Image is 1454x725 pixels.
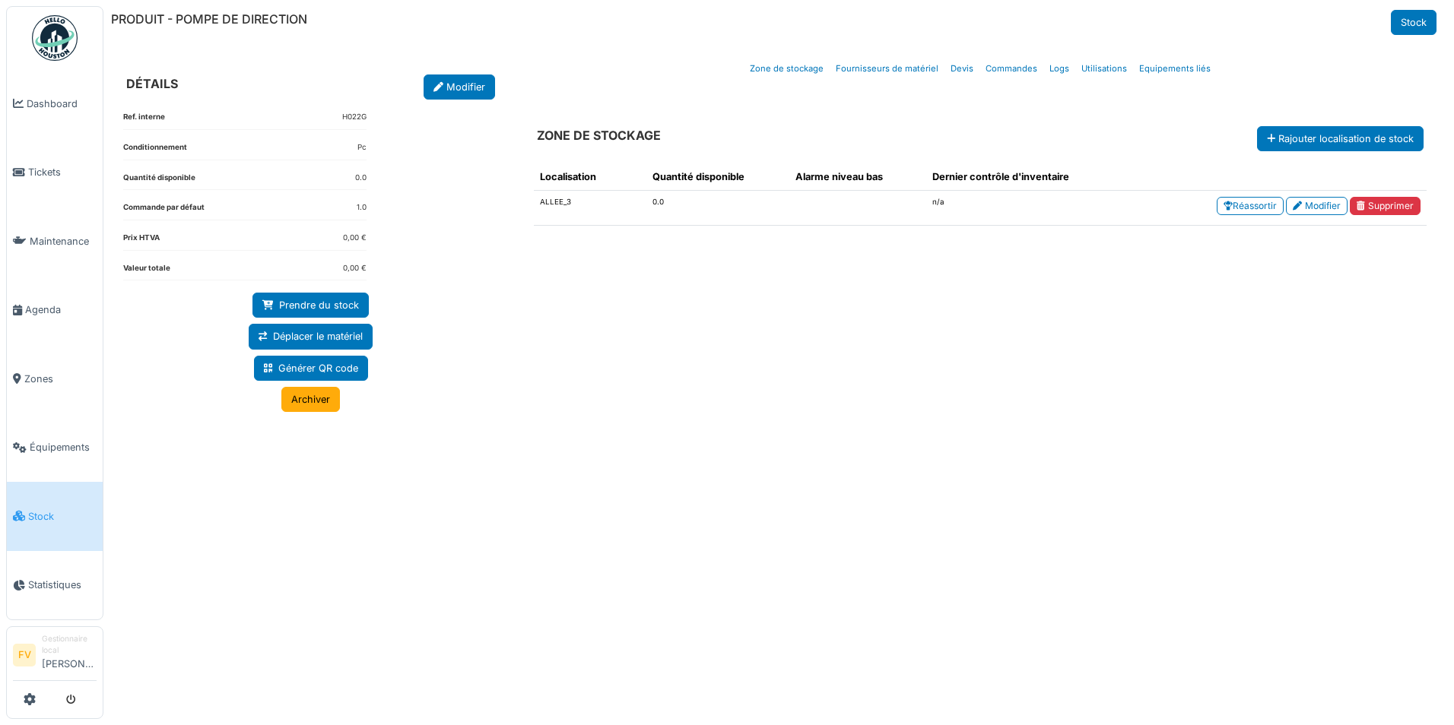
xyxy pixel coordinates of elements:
dd: 1.0 [357,202,367,214]
a: Dashboard [7,69,103,138]
td: ALLEE_3 [534,191,646,226]
a: Fournisseurs de matériel [830,51,944,87]
a: Réassortir [1217,197,1284,215]
span: Stock [28,509,97,524]
a: Equipements liés [1133,51,1217,87]
button: Rajouter localisation de stock [1257,126,1424,151]
dt: Quantité disponible [123,173,195,190]
li: FV [13,644,36,666]
a: Utilisations [1075,51,1133,87]
a: Zones [7,344,103,413]
dt: Conditionnement [123,142,187,160]
div: Gestionnaire local [42,633,97,657]
dd: 0.0 [355,173,367,184]
span: Statistiques [28,578,97,592]
a: Équipements [7,413,103,483]
a: Prendre du stock [252,293,369,318]
img: Badge_color-CXgf-gQk.svg [32,15,78,61]
a: Modifier [424,74,495,100]
a: Statistiques [7,551,103,620]
a: Logs [1043,51,1075,87]
a: Stock [1391,10,1437,35]
td: 0.0 [646,191,789,226]
dt: Prix HTVA [123,233,160,250]
dt: Commande par défaut [123,202,205,220]
a: Archiver [281,387,340,412]
a: Déplacer le matériel [249,324,373,349]
dt: Valeur totale [123,263,170,280]
li: [PERSON_NAME] [42,633,97,677]
span: Dashboard [27,97,97,111]
dt: Ref. interne [123,112,165,129]
th: Localisation [534,163,646,191]
a: Maintenance [7,207,103,276]
a: FV Gestionnaire local[PERSON_NAME] [13,633,97,681]
dd: 0,00 € [343,233,367,244]
a: Devis [944,51,979,87]
a: Tickets [7,138,103,207]
th: Quantité disponible [646,163,789,191]
a: Générer QR code [254,356,368,381]
th: Dernier contrôle d'inventaire [926,163,1131,191]
span: Agenda [25,302,97,317]
h6: PRODUIT - POMPE DE DIRECTION [111,12,307,27]
a: Commandes [979,51,1043,87]
th: Alarme niveau bas [789,163,926,191]
span: Zones [24,372,97,386]
dd: 0,00 € [343,263,367,274]
a: Modifier [1286,197,1348,215]
dd: H022G [342,112,367,123]
span: Équipements [30,440,97,454]
h6: ZONE DE STOCKAGE [537,128,661,143]
span: Maintenance [30,234,97,249]
a: Zone de stockage [744,51,830,87]
span: Tickets [28,165,97,179]
dd: Pc [357,142,367,154]
a: Agenda [7,276,103,345]
h6: DÉTAILS [126,77,178,91]
a: Stock [7,482,103,551]
a: Supprimer [1350,197,1421,215]
td: n/a [926,191,1131,226]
